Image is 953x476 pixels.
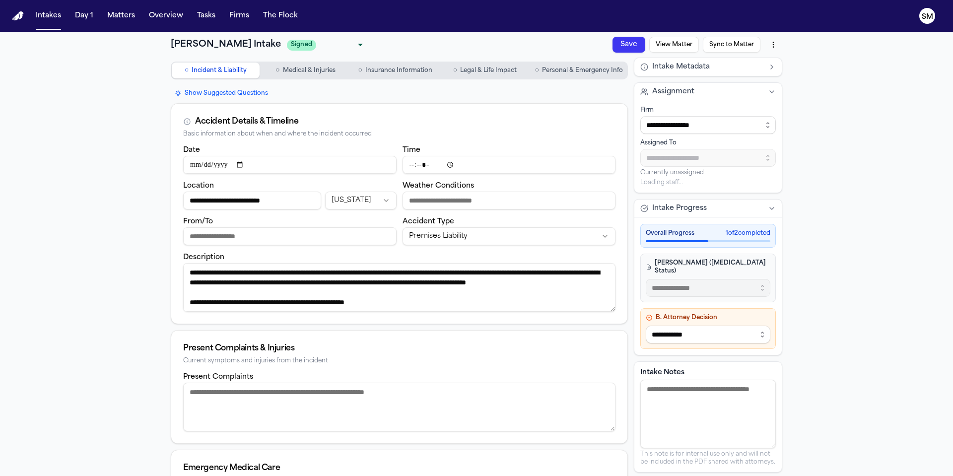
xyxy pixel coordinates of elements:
[259,7,302,25] button: The Flock
[171,87,272,99] button: Show Suggested Questions
[403,218,454,225] label: Accident Type
[183,357,615,365] div: Current symptoms and injuries from the incident
[225,7,253,25] button: Firms
[12,11,24,21] a: Home
[403,156,616,174] input: Incident time
[640,149,776,167] input: Assign to staff member
[646,229,694,237] span: Overall Progress
[183,182,214,190] label: Location
[365,67,432,74] span: Insurance Information
[640,450,776,466] p: This note is for internal use only and will not be included in the PDF shared with attorneys.
[640,116,776,134] input: Select firm
[183,383,615,431] textarea: Present complaints
[542,67,623,74] span: Personal & Emergency Info
[358,66,362,75] span: ○
[652,204,707,213] span: Intake Progress
[283,67,336,74] span: Medical & Injuries
[640,106,776,114] div: Firm
[275,66,279,75] span: ○
[634,58,782,76] button: Intake Metadata
[403,182,474,190] label: Weather Conditions
[403,146,420,154] label: Time
[535,66,539,75] span: ○
[183,146,200,154] label: Date
[183,342,615,354] div: Present Complaints & Injuries
[195,116,298,128] div: Accident Details & Timeline
[453,66,457,75] span: ○
[640,139,776,147] div: Assigned To
[441,63,529,78] button: Go to Legal & Life Impact
[640,380,776,448] textarea: Intake notes
[103,7,139,25] button: Matters
[640,368,776,378] label: Intake Notes
[12,11,24,21] img: Finch Logo
[640,179,776,187] p: Loading staff...
[183,373,253,381] label: Present Complaints
[652,62,710,72] span: Intake Metadata
[646,259,770,275] h4: [PERSON_NAME] ([MEDICAL_DATA] Status)
[183,218,213,225] label: From/To
[262,63,349,78] button: Go to Medical & Injuries
[586,168,631,215] button: View Matter
[634,200,782,217] button: Intake Progress
[646,314,770,322] h4: B. Attorney Decision
[192,67,247,74] span: Incident & Liability
[183,227,397,245] input: From/To destination
[460,67,517,74] span: Legal & Life Impact
[172,63,260,78] button: Go to Incident & Liability
[531,63,627,78] button: Go to Personal & Emergency Info
[561,140,595,175] button: Save
[634,83,782,101] button: Assignment
[183,192,321,209] input: Incident location
[652,87,694,97] span: Assignment
[193,7,219,25] button: Tasks
[640,169,704,177] span: Currently unassigned
[183,131,615,138] div: Basic information about when and where the incident occurred
[351,63,439,78] button: Go to Insurance Information
[71,7,97,25] button: Day 1
[183,156,397,174] input: Incident date
[32,7,65,25] button: Intakes
[185,66,189,75] span: ○
[183,254,224,261] label: Description
[145,7,187,25] button: Overview
[325,192,396,209] button: Incident state
[183,263,615,312] textarea: Incident description
[726,229,770,237] span: 1 of 2 completed
[183,462,615,474] div: Emergency Medical Care
[403,192,616,209] input: Weather conditions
